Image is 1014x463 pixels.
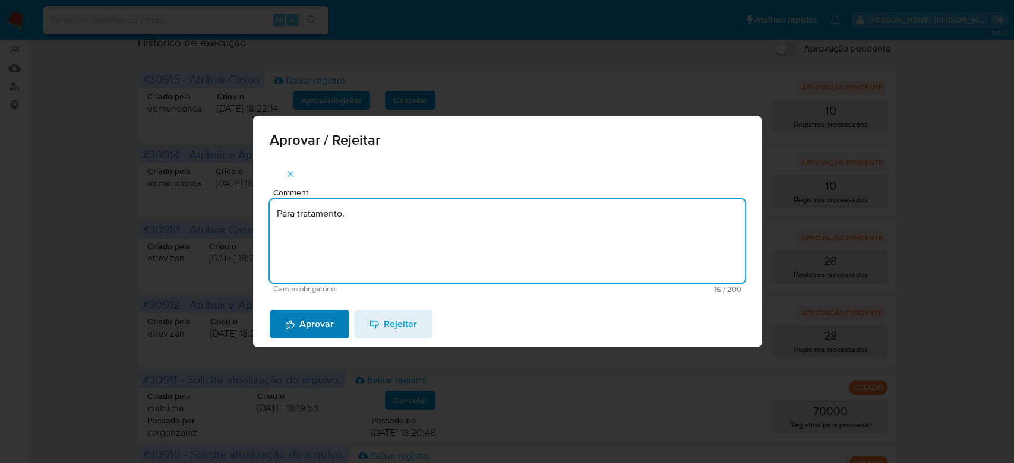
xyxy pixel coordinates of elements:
[270,133,745,147] span: Aprovar / Rejeitar
[273,285,507,293] span: Campo obrigatório
[270,310,349,338] button: Aprovar
[270,199,745,283] textarea: Para tratamento.
[285,311,334,337] span: Aprovar
[273,188,748,197] span: Comment
[354,310,432,338] button: Rejeitar
[507,286,741,293] span: Máximo 200 caracteres
[369,311,417,337] span: Rejeitar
